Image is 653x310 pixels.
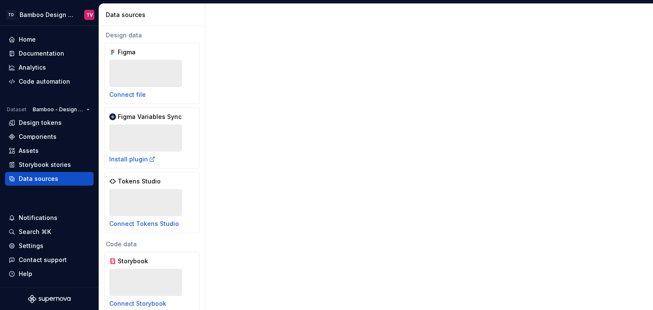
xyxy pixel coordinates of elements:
[19,242,43,250] div: Settings
[6,10,16,20] div: TD
[118,177,161,186] div: Tokens Studio
[118,257,159,265] div: Storybook
[5,158,94,172] a: Storybook stories
[5,267,94,281] button: Help
[5,239,94,253] a: Settings
[106,11,202,19] div: Data sources
[104,43,200,104] a: FigmaConnect file
[5,116,94,130] a: Design tokens
[19,35,36,44] div: Home
[5,144,94,158] a: Assets
[19,63,46,72] div: Analytics
[19,175,58,183] div: Data sources
[118,48,159,56] div: Figma
[19,161,71,169] div: Storybook stories
[2,6,97,24] button: TDBamboo Design SystemTV
[109,299,166,308] button: Connect Storybook
[19,77,70,86] div: Code automation
[19,132,57,141] div: Components
[5,130,94,144] a: Components
[5,211,94,225] button: Notifications
[19,214,57,222] div: Notifications
[5,225,94,239] button: Search ⌘K
[20,11,74,19] div: Bamboo Design System
[28,295,71,303] svg: Supernova Logo
[5,47,94,60] a: Documentation
[5,75,94,88] a: Code automation
[109,220,179,228] button: Connect Tokens Studio
[104,240,200,248] div: Code data
[104,107,200,169] a: Figma Variables SyncInstall plugin
[5,172,94,186] a: Data sources
[19,228,51,236] div: Search ⌘K
[33,106,83,113] span: Bamboo - Design System
[29,104,94,116] button: Bamboo - Design System
[5,61,94,74] a: Analytics
[118,113,182,121] div: Figma Variables Sync
[5,253,94,267] button: Contact support
[19,270,32,278] div: Help
[109,155,156,163] button: Install plugin
[104,172,200,233] a: Tokens StudioConnect Tokens Studio
[19,49,64,58] div: Documentation
[109,90,146,99] button: Connect file
[7,106,26,113] div: Dataset
[5,33,94,46] a: Home
[19,118,62,127] div: Design tokens
[19,256,67,264] div: Contact support
[104,31,200,39] div: Design data
[86,11,93,18] div: TV
[19,147,39,155] div: Assets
